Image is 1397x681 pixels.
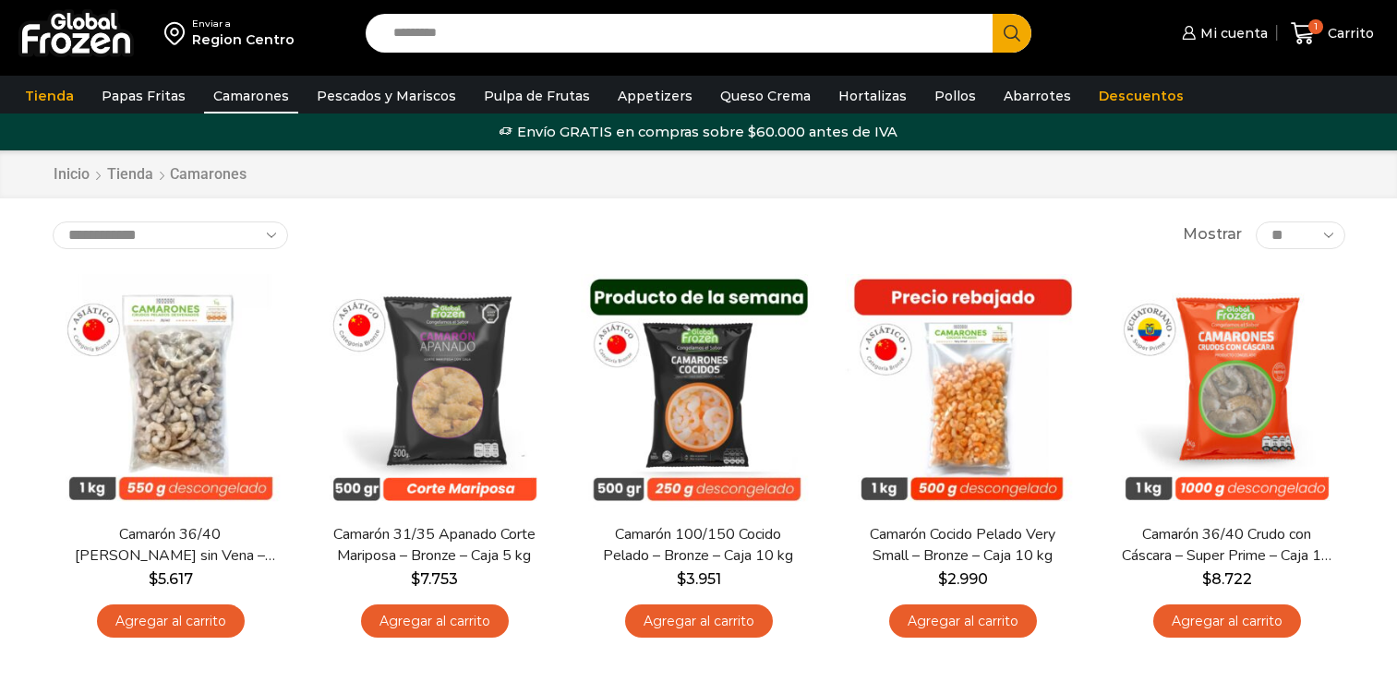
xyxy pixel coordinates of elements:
a: Camarón Cocido Pelado Very Small – Bronze – Caja 10 kg [856,524,1068,567]
button: Search button [993,14,1031,53]
div: Enviar a [192,18,295,30]
span: $ [1202,570,1211,588]
a: Abarrotes [994,78,1080,113]
bdi: 7.753 [411,570,458,588]
a: Pulpa de Frutas [475,78,599,113]
span: $ [677,570,686,588]
a: Appetizers [608,78,702,113]
span: $ [411,570,420,588]
h1: Camarones [170,165,247,183]
div: Region Centro [192,30,295,49]
nav: Breadcrumb [53,164,247,185]
span: Carrito [1323,24,1374,42]
img: address-field-icon.svg [164,18,192,49]
a: Pollos [925,78,985,113]
span: $ [149,570,158,588]
a: Agregar al carrito: “Camarón 100/150 Cocido Pelado - Bronze - Caja 10 kg” [625,604,773,639]
a: Agregar al carrito: “Camarón 36/40 Crudo Pelado sin Vena - Bronze - Caja 10 kg” [97,604,245,639]
a: Agregar al carrito: “Camarón Cocido Pelado Very Small - Bronze - Caja 10 kg” [889,604,1037,639]
a: Camarones [204,78,298,113]
a: Camarón 36/40 Crudo con Cáscara – Super Prime – Caja 10 kg [1120,524,1332,567]
span: 1 [1308,19,1323,34]
span: Mostrar [1183,224,1242,245]
a: Camarón 31/35 Apanado Corte Mariposa – Bronze – Caja 5 kg [328,524,540,567]
a: Camarón 36/40 [PERSON_NAME] sin Vena – Bronze – Caja 10 kg [64,524,276,567]
bdi: 3.951 [677,570,721,588]
a: Camarón 100/150 Cocido Pelado – Bronze – Caja 10 kg [592,524,804,567]
a: Inicio [53,164,90,185]
a: Agregar al carrito: “Camarón 36/40 Crudo con Cáscara - Super Prime - Caja 10 kg” [1153,604,1301,639]
a: Descuentos [1090,78,1193,113]
bdi: 5.617 [149,570,193,588]
a: Pescados y Mariscos [307,78,465,113]
a: Hortalizas [829,78,916,113]
a: 1 Carrito [1286,12,1379,55]
a: Agregar al carrito: “Camarón 31/35 Apanado Corte Mariposa - Bronze - Caja 5 kg” [361,604,509,639]
a: Tienda [16,78,83,113]
bdi: 8.722 [1202,570,1252,588]
a: Papas Fritas [92,78,195,113]
a: Tienda [106,164,154,185]
select: Pedido de la tienda [53,221,288,249]
span: $ [938,570,947,588]
span: Mi cuenta [1196,24,1268,42]
bdi: 2.990 [938,570,988,588]
a: Queso Crema [711,78,820,113]
a: Mi cuenta [1177,15,1268,52]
